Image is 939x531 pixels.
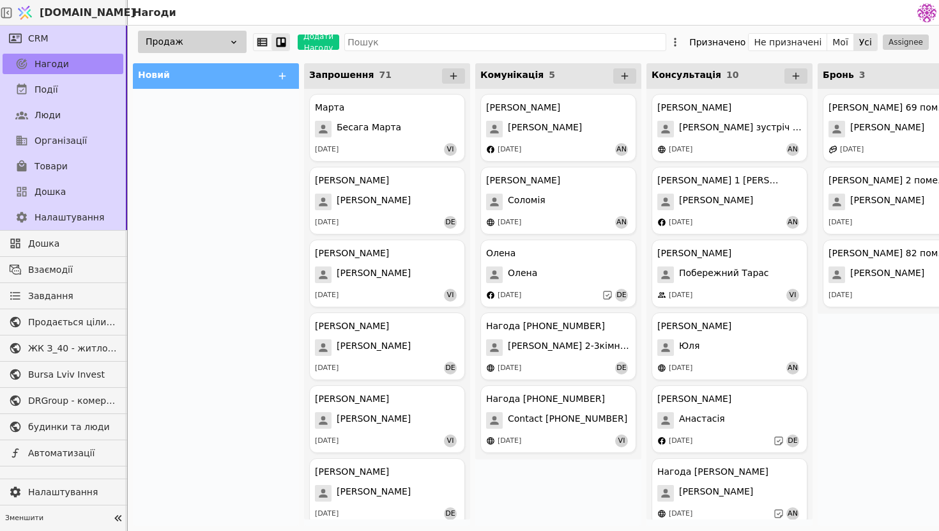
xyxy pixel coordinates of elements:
div: [DATE] [315,290,339,301]
span: Запрошення [309,70,374,80]
div: [DATE] [315,217,339,228]
span: Організації [34,134,87,148]
div: Нагода [PHONE_NUMBER] [486,392,605,406]
div: [DATE] [315,509,339,519]
span: an [786,143,799,156]
div: [PERSON_NAME][PERSON_NAME] зустріч 13.08[DATE]an [652,94,807,162]
a: Товари [3,156,123,176]
span: CRM [28,32,49,45]
div: [DATE] [498,436,521,447]
div: [PERSON_NAME] [315,465,389,479]
span: de [444,362,457,374]
img: online-store.svg [486,364,495,373]
div: Нагода [PERSON_NAME] [657,465,768,479]
img: online-store.svg [486,218,495,227]
button: Assignee [883,35,929,50]
div: Марта [315,101,344,114]
div: [PERSON_NAME][PERSON_NAME][DATE]vi [309,385,465,453]
span: [PERSON_NAME] [850,121,924,137]
span: [PERSON_NAME] [337,266,411,283]
span: DRGroup - комерційна нерухоомість [28,394,117,408]
div: [DATE] [828,217,852,228]
a: Завдання [3,286,123,306]
span: an [786,507,799,520]
div: [PERSON_NAME] [315,247,389,260]
div: [PERSON_NAME][PERSON_NAME][DATE]de [309,167,465,235]
div: Нагода [PHONE_NUMBER][PERSON_NAME] 2-3кімнатні[DATE]de [480,312,636,380]
span: Бесага Марта [337,121,401,137]
div: [PERSON_NAME] [657,319,731,333]
span: Contact [PHONE_NUMBER] [508,412,627,429]
img: 137b5da8a4f5046b86490006a8dec47a [917,3,936,22]
button: Усі [854,33,877,51]
div: [PERSON_NAME]Побережний Тарас[DATE]vi [652,240,807,307]
img: online-store.svg [657,145,666,154]
span: Нагоди [34,58,69,71]
div: [PERSON_NAME] [657,101,731,114]
div: [DATE] [669,290,692,301]
div: Нагода [PHONE_NUMBER] [486,319,605,333]
span: vi [444,289,457,302]
span: Дошка [28,237,117,250]
div: Нагода [PERSON_NAME][PERSON_NAME][DATE]an [652,458,807,526]
span: vi [444,143,457,156]
span: [PERSON_NAME] 2-3кімнатні [508,339,630,356]
span: Консультація [652,70,721,80]
div: [DATE] [669,217,692,228]
span: Анастасія [679,412,725,429]
span: [DOMAIN_NAME] [40,5,135,20]
div: [PERSON_NAME]Анастасія[DATE]de [652,385,807,453]
div: [PERSON_NAME]Юля[DATE]an [652,312,807,380]
h2: Нагоди [128,5,176,20]
span: an [615,143,628,156]
span: 3 [859,70,866,80]
span: Продається цілий будинок [PERSON_NAME] нерухомість [28,316,117,329]
img: facebook.svg [657,436,666,445]
a: Налаштування [3,207,123,227]
div: МартаБесага Марта[DATE]vi [309,94,465,162]
div: [DATE] [828,290,852,301]
span: ЖК З_40 - житлова та комерційна нерухомість класу Преміум [28,342,117,355]
div: [PERSON_NAME][PERSON_NAME][DATE]vi [309,240,465,307]
div: Олена [486,247,515,260]
span: Соломія [508,194,546,210]
div: [PERSON_NAME] [486,174,560,187]
span: Налаштування [34,211,104,224]
span: Дошка [34,185,66,199]
div: Нагода [PHONE_NUMBER]Contact [PHONE_NUMBER][DATE]vi [480,385,636,453]
a: Взаємодії [3,259,123,280]
img: facebook.svg [486,291,495,300]
div: [DATE] [669,436,692,447]
div: [PERSON_NAME] [657,392,731,406]
span: Події [34,83,58,96]
span: vi [615,435,628,447]
img: online-store.svg [657,364,666,373]
span: [PERSON_NAME] зустріч 13.08 [679,121,802,137]
a: Додати Нагоду [290,35,339,50]
span: Зменшити [5,513,109,524]
div: [PERSON_NAME]Соломія[DATE]an [480,167,636,235]
div: [DATE] [498,217,521,228]
img: facebook.svg [486,145,495,154]
span: [PERSON_NAME] [337,194,411,210]
span: Автоматизації [28,447,117,460]
span: 10 [726,70,738,80]
img: online-store.svg [657,509,666,518]
span: будинки та люди [28,420,117,434]
a: Нагоди [3,54,123,74]
a: ЖК З_40 - житлова та комерційна нерухомість класу Преміум [3,338,123,358]
span: [PERSON_NAME] [337,339,411,356]
button: Додати Нагоду [298,35,339,50]
div: [PERSON_NAME] [315,174,389,187]
span: vi [444,435,457,447]
a: Організації [3,130,123,151]
div: [DATE] [498,363,521,374]
a: Bursa Lviv Invest [3,364,123,385]
span: Бронь [823,70,854,80]
span: Взаємодії [28,263,117,277]
span: [PERSON_NAME] [679,485,753,502]
a: Дошка [3,233,123,254]
div: ОленаОлена[DATE]de [480,240,636,307]
div: [PERSON_NAME] [315,392,389,406]
span: [PERSON_NAME] [508,121,582,137]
